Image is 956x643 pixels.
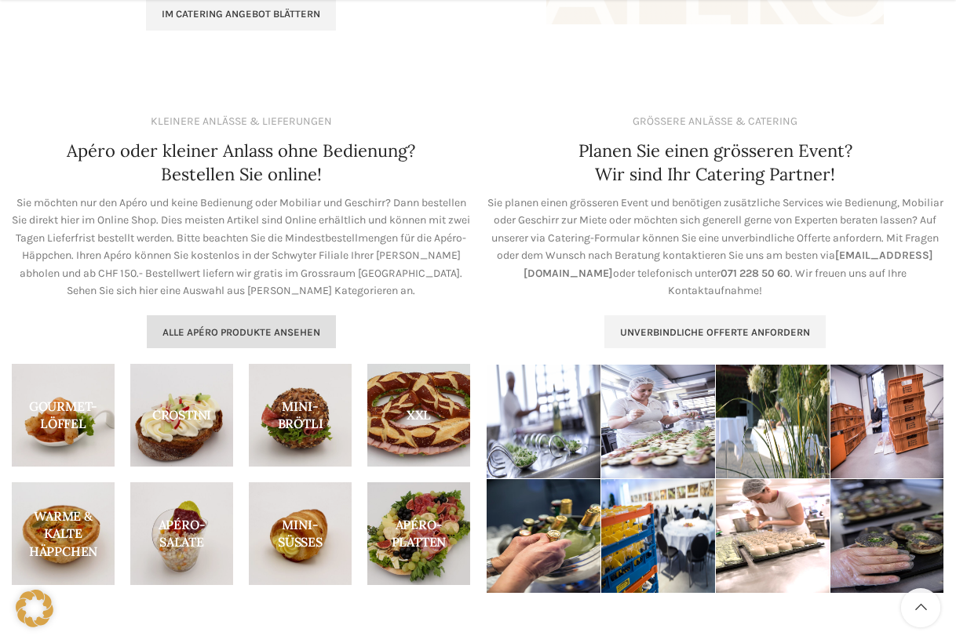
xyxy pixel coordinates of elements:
[601,479,715,593] img: Mehrgang Dinner
[716,365,830,478] img: Catering-Anlass draussen
[721,267,790,280] span: 071 228 50 60
[249,482,352,585] a: Product category mini-suesses
[487,479,600,593] img: Getränke mit Service
[151,113,332,130] div: KLEINERE ANLÄSSE & LIEFERUNGEN
[613,267,721,280] span: oder telefonisch unter
[67,139,415,187] h4: Apéro oder kleiner Anlass ohne Bedienung? Bestellen Sie online!
[487,196,943,262] span: Sie planen einen grösseren Event und benötigen zusätzliche Services wie Bedienung, Mobiliar oder ...
[487,365,600,478] img: Gourmet-Löffel werden vorbereitet
[367,364,470,467] a: Product category xxl
[620,326,810,339] span: Unverbindliche Offerte anfordern
[130,364,233,467] a: Product category crostini
[367,482,470,585] a: Product category apero-platten
[601,365,715,478] img: Mini-Brötli in der Vorbereitung
[249,364,352,467] a: Product category mini-broetli
[12,482,115,585] a: Product category haeppchen
[716,479,830,593] img: Mini-Desserts
[162,8,320,20] span: Im Catering Angebot blättern
[147,315,336,348] a: Alle Apéro Produkte ansehen
[830,479,943,593] img: Mini-Brötli
[12,194,470,300] p: Sie möchten nur den Apéro und keine Bedienung oder Mobiliar und Geschirr? Dann bestellen Sie dire...
[578,139,852,187] h4: Planen Sie einen grösseren Event? Wir sind Ihr Catering Partner!
[830,365,943,478] img: Professionelle Lieferung
[633,113,797,130] div: GRÖSSERE ANLÄSSE & CATERING
[901,588,940,627] a: Scroll to top button
[162,326,320,339] span: Alle Apéro Produkte ansehen
[12,364,115,467] a: Product category gourmet-loeffel
[524,249,933,279] span: [EMAIL_ADDRESS][DOMAIN_NAME]
[604,315,826,348] a: Unverbindliche Offerte anfordern
[130,482,233,585] a: Product category apero-salate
